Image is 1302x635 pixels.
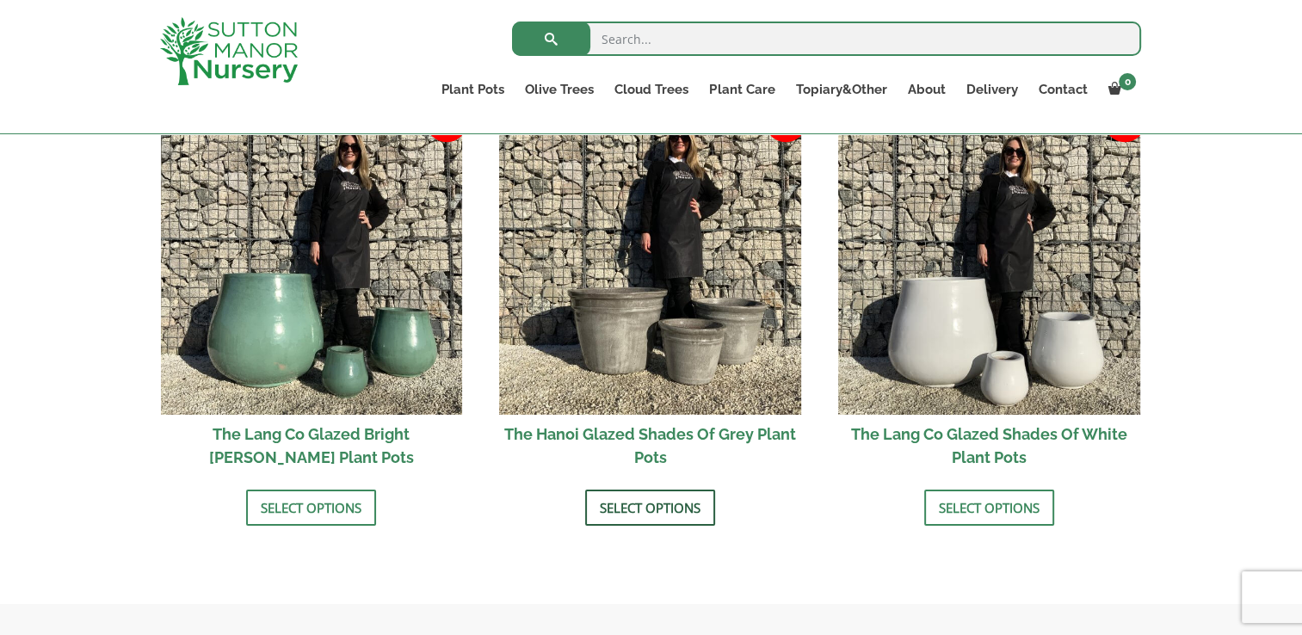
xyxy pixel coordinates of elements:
[1027,77,1097,102] a: Contact
[161,113,463,415] img: The Lang Co Glazed Bright Olive Green Plant Pots
[499,113,801,477] a: Sale! The Hanoi Glazed Shades Of Grey Plant Pots
[160,17,298,85] img: logo
[499,415,801,477] h2: The Hanoi Glazed Shades Of Grey Plant Pots
[585,490,715,526] a: Select options for “The Hanoi Glazed Shades Of Grey Plant Pots”
[161,415,463,477] h2: The Lang Co Glazed Bright [PERSON_NAME] Plant Pots
[838,113,1140,415] img: The Lang Co Glazed Shades Of White Plant Pots
[246,490,376,526] a: Select options for “The Lang Co Glazed Bright Olive Green Plant Pots”
[515,77,604,102] a: Olive Trees
[955,77,1027,102] a: Delivery
[161,113,463,477] a: Sale! The Lang Co Glazed Bright [PERSON_NAME] Plant Pots
[1119,73,1136,90] span: 0
[838,113,1140,477] a: Sale! The Lang Co Glazed Shades Of White Plant Pots
[604,77,699,102] a: Cloud Trees
[897,77,955,102] a: About
[785,77,897,102] a: Topiary&Other
[924,490,1054,526] a: Select options for “The Lang Co Glazed Shades Of White Plant Pots”
[699,77,785,102] a: Plant Care
[1097,77,1141,102] a: 0
[499,113,801,415] img: The Hanoi Glazed Shades Of Grey Plant Pots
[838,415,1140,477] h2: The Lang Co Glazed Shades Of White Plant Pots
[431,77,515,102] a: Plant Pots
[512,22,1141,56] input: Search...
